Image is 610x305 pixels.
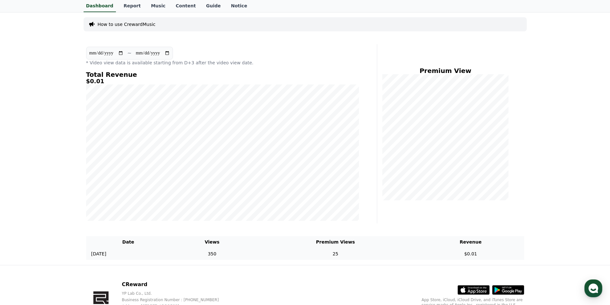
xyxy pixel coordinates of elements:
[122,281,229,288] p: CReward
[127,49,132,57] p: ~
[86,236,171,248] th: Date
[254,236,417,248] th: Premium Views
[417,236,524,248] th: Revenue
[86,78,359,84] h5: $0.01
[417,248,524,260] td: $0.01
[95,213,110,218] span: Settings
[83,203,123,219] a: Settings
[170,236,254,248] th: Views
[86,60,359,66] p: * Video view data is available starting from D+3 after the video view date.
[170,248,254,260] td: 350
[122,291,229,296] p: YP Lab Co., Ltd.
[2,203,42,219] a: Home
[98,21,156,28] a: How to use CrewardMusic
[254,248,417,260] td: 25
[16,213,28,218] span: Home
[53,213,72,218] span: Messages
[86,71,359,78] h4: Total Revenue
[91,251,106,257] p: [DATE]
[42,203,83,219] a: Messages
[382,67,509,74] h4: Premium View
[122,297,229,302] p: Business Registration Number : [PHONE_NUMBER]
